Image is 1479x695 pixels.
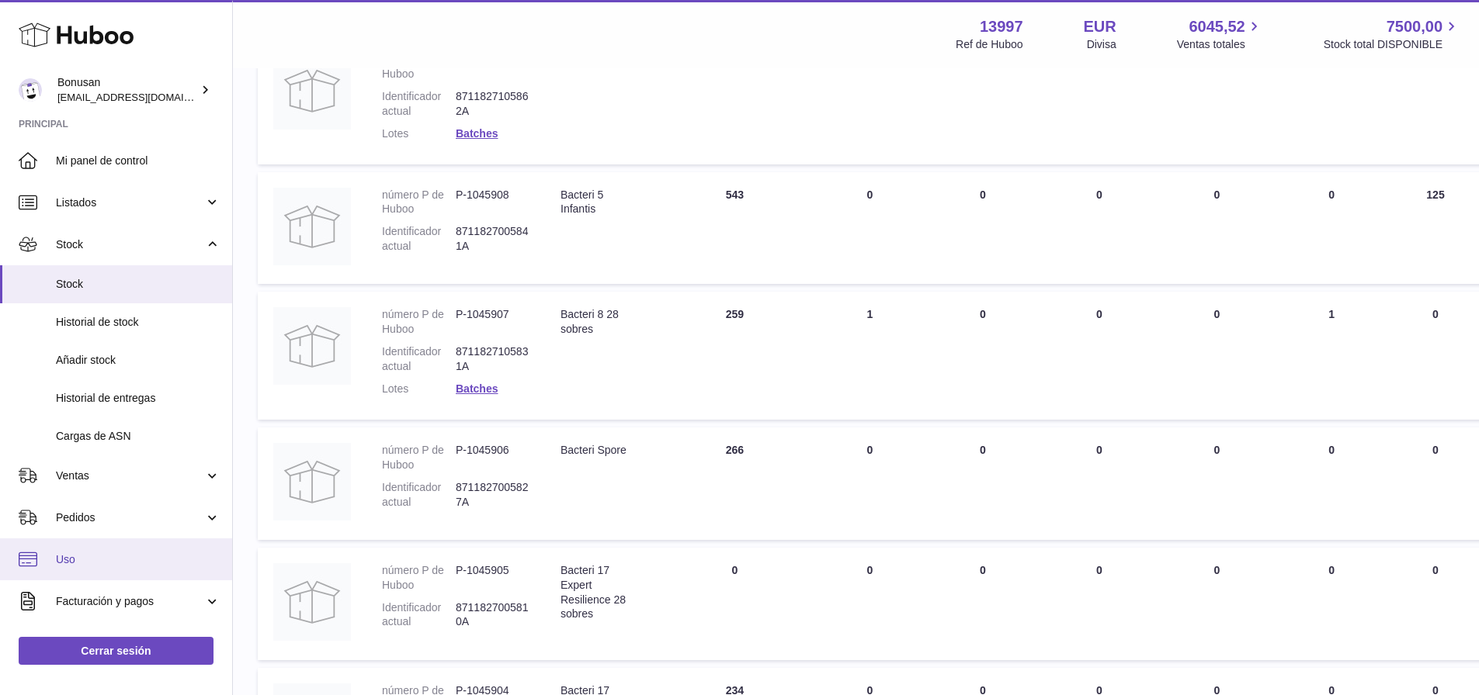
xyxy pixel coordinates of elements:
td: 1 [815,292,925,419]
td: 0 [654,548,815,660]
td: 0 [925,36,1041,164]
td: 0 [815,172,925,285]
span: Listados [56,195,204,210]
span: [EMAIL_ADDRESS][DOMAIN_NAME] [57,91,228,103]
a: Batches [456,127,498,140]
td: 80 [654,36,815,164]
dt: número P de Huboo [382,188,456,217]
td: 259 [654,292,815,419]
a: Batches [456,382,498,395]
dt: Identificador actual [382,224,456,254]
td: 0 [1041,548,1158,660]
span: Facturación y pagos [56,594,204,609]
td: 0 [925,172,1041,285]
span: Historial de stock [56,315,220,330]
dt: Identificador actual [382,344,456,374]
img: product image [273,188,351,265]
div: Divisa [1087,37,1116,52]
td: 1 [1276,292,1387,419]
span: Añadir stock [56,353,220,368]
td: 0 [1041,36,1158,164]
dd: P-1045906 [456,443,529,472]
dd: P-1045905 [456,563,529,593]
span: 0 [1214,564,1220,576]
a: Cerrar sesión [19,637,214,665]
td: 0 [1041,427,1158,540]
span: Stock [56,277,220,292]
div: Bonusan [57,75,197,105]
span: Pedidos [56,510,204,525]
span: Ventas totales [1177,37,1263,52]
dd: 8711827005827A [456,480,529,510]
strong: EUR [1084,16,1116,37]
td: 0 [1276,172,1387,285]
img: info@bonusan.es [19,78,42,102]
td: 266 [654,427,815,540]
dt: Lotes [382,382,456,396]
a: 7500,00 Stock total DISPONIBLE [1324,16,1460,52]
td: 0 [925,292,1041,419]
img: product image [273,563,351,641]
span: 0 [1214,444,1220,456]
dt: Identificador actual [382,89,456,119]
span: 7500,00 [1387,16,1443,37]
span: Cargas de ASN [56,429,220,444]
a: 6045,52 Ventas totales [1177,16,1263,52]
dt: Identificador actual [382,480,456,510]
img: product image [273,443,351,520]
span: Stock total DISPONIBLE [1324,37,1460,52]
span: Historial de entregas [56,391,220,406]
strong: 13997 [980,16,1023,37]
img: product image [273,52,351,130]
dd: P-1045907 [456,307,529,337]
span: Stock [56,237,204,252]
td: 0 [1041,292,1158,419]
dd: 8711827005810A [456,600,529,630]
dt: número P de Huboo [382,307,456,337]
span: 0 [1214,188,1220,201]
div: Ref de Huboo [956,37,1022,52]
div: Bacteri 5 Infantis [561,188,639,217]
td: 0 [925,427,1041,540]
dt: Lotes [382,126,456,141]
td: 0 [1041,172,1158,285]
span: 6045,52 [1189,16,1245,37]
td: 543 [654,172,815,285]
td: 5 [815,36,925,164]
span: 0 [1214,308,1220,320]
td: 0 [815,427,925,540]
dd: 8711827105862A [456,89,529,119]
dt: número P de Huboo [382,563,456,593]
td: 5 [1276,36,1387,164]
span: Mi panel de control [56,154,220,168]
span: Ventas [56,469,204,483]
span: Uso [56,552,220,567]
dd: 8711827105831A [456,344,529,374]
dt: número P de Huboo [382,443,456,472]
dt: Identificador actual [382,600,456,630]
dd: 8711827005841A [456,224,529,254]
td: 0 [815,548,925,660]
dd: P-1045908 [456,188,529,217]
div: Bacteri 17 Expert Resilience 28 sobres [561,563,639,622]
img: product image [273,307,351,385]
td: 0 [925,548,1041,660]
div: Bacteri 8 28 sobres [561,307,639,337]
td: 0 [1276,548,1387,660]
div: Bacteri Spore [561,443,639,458]
td: 0 [1276,427,1387,540]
